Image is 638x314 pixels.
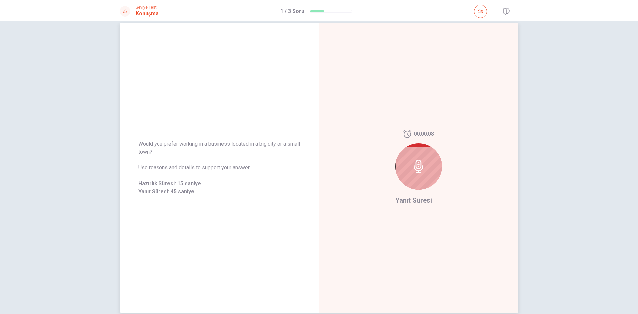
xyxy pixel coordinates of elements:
span: Would you prefer working in a business located in a big city or a small town? [138,140,300,156]
span: Yanıt Süresi: 45 saniye [138,188,300,196]
span: Hazırlık Süresi: 15 saniye [138,180,300,188]
span: Seviye Testi [136,5,159,10]
span: Yanıt Süresi [395,196,432,204]
h1: 1 / 3 Soru [280,7,304,15]
h1: Konuşma [136,10,159,18]
span: Use reasons and details to support your answer. [138,164,300,172]
span: 00:00:08 [414,130,434,138]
